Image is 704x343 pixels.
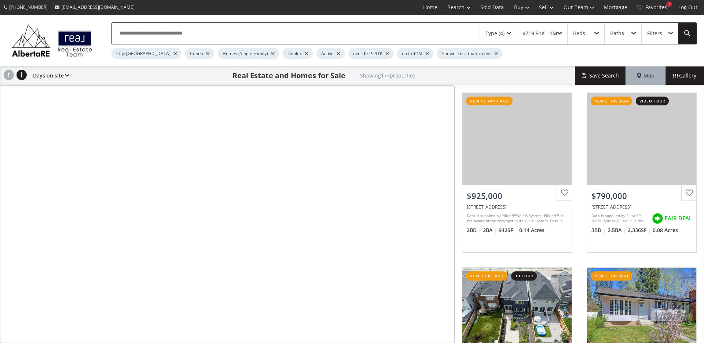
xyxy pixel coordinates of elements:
div: Condo [185,48,214,59]
span: [EMAIL_ADDRESS][DOMAIN_NAME] [62,4,135,10]
span: Gallery [673,72,696,79]
button: Save Search [575,66,626,85]
div: Type (4) [485,31,505,36]
img: rating icon [650,211,665,226]
div: Map [626,66,665,85]
a: new 3 hrs agovideo tour$790,000[STREET_ADDRESS]Data is supplied by Pillar 9™ MLS® System. Pillar ... [579,85,704,260]
span: 2.5 BA [608,227,626,234]
div: $790,000 [591,190,692,202]
div: 128 Masters Street SE, Calgary, AB T3M 2R7 [591,204,692,210]
h1: Real Estate and Homes for Sale [232,71,345,81]
div: Days on site [29,66,69,85]
div: 2616 28 Street SW, Calgary, AB T3E 2J1 [467,204,567,210]
span: 0.14 Acres [519,227,544,234]
a: [EMAIL_ADDRESS][DOMAIN_NAME] [51,0,138,14]
div: Duplex [283,48,313,59]
div: Homes (Single Family) [218,48,279,59]
div: $925,000 [467,190,567,202]
div: Data is supplied by Pillar 9™ MLS® System. Pillar 9™ is the owner of the copyright in its MLS® Sy... [591,213,648,224]
span: 2,336 SF [628,227,651,234]
span: 2 BD [467,227,481,234]
div: Shown: Less than 7 days [437,48,502,59]
div: up to $1M [397,48,433,59]
div: Gallery [665,66,704,85]
div: Data is supplied by Pillar 9™ MLS® System. Pillar 9™ is the owner of the copyright in its MLS® Sy... [467,213,565,224]
img: Logo [8,22,96,59]
div: Beds [573,31,585,36]
span: Map [637,72,654,79]
div: Active [316,48,345,59]
div: City: [GEOGRAPHIC_DATA] [111,48,181,59]
span: [PHONE_NUMBER] [9,4,48,10]
span: 2 BA [483,227,497,234]
h2: Showing 177 properties [360,73,415,78]
div: Filters [647,31,662,36]
div: Baths [610,31,624,36]
span: 0.08 Acres [653,227,678,234]
span: 942 SF [499,227,517,234]
span: FAIR DEAL [665,214,692,222]
span: 3 BD [591,227,606,234]
div: over $719.91K [348,48,393,59]
a: new 12 mins ago$925,000[STREET_ADDRESS]Data is supplied by Pillar 9™ MLS® System. Pillar 9™ is th... [455,85,579,260]
div: 1 [666,1,672,7]
div: $719.91K - 1M [522,31,557,36]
